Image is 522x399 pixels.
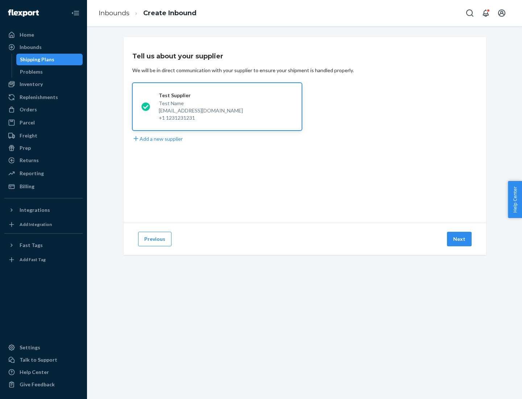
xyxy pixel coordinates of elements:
div: Problems [20,68,43,75]
div: Home [20,31,34,38]
button: Open notifications [478,6,493,20]
a: Freight [4,130,83,141]
button: Integrations [4,204,83,216]
div: Freight [20,132,37,139]
div: We will be in direct communication with your supplier to ensure your shipment is handled properly. [132,67,354,74]
div: Settings [20,344,40,351]
button: Add a new supplier [132,135,183,143]
div: Reporting [20,170,44,177]
h3: Tell us about your supplier [132,52,223,61]
div: Returns [20,157,39,164]
a: Inbounds [99,9,129,17]
ol: breadcrumbs [93,3,202,24]
div: Inbounds [20,44,42,51]
a: Settings [4,342,83,353]
div: Prep [20,144,31,152]
a: Billing [4,181,83,192]
img: Flexport logo [8,9,39,17]
div: Shipping Plans [20,56,54,63]
div: Orders [20,106,37,113]
a: Returns [4,155,83,166]
a: Reporting [4,168,83,179]
a: Help Center [4,366,83,378]
div: Inventory [20,81,43,88]
div: Give Feedback [20,381,55,388]
a: Home [4,29,83,41]
div: Fast Tags [20,242,43,249]
button: Open account menu [494,6,509,20]
a: Prep [4,142,83,154]
a: Shipping Plans [16,54,83,65]
button: Open Search Box [463,6,477,20]
div: Billing [20,183,34,190]
div: Add Integration [20,221,52,227]
a: Parcel [4,117,83,128]
div: Talk to Support [20,356,57,363]
a: Replenishments [4,91,83,103]
button: Help Center [508,181,522,218]
button: Fast Tags [4,239,83,251]
button: Previous [138,232,171,246]
a: Create Inbound [143,9,196,17]
a: Add Fast Tag [4,254,83,266]
button: Next [447,232,472,246]
div: Add Fast Tag [20,256,46,263]
a: Inbounds [4,41,83,53]
a: Inventory [4,78,83,90]
button: Give Feedback [4,379,83,390]
a: Orders [4,104,83,115]
button: Close Navigation [68,6,83,20]
a: Problems [16,66,83,78]
div: Parcel [20,119,35,126]
div: Integrations [20,206,50,214]
div: Replenishments [20,94,58,101]
a: Add Integration [4,219,83,230]
a: Talk to Support [4,354,83,366]
div: Help Center [20,369,49,376]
